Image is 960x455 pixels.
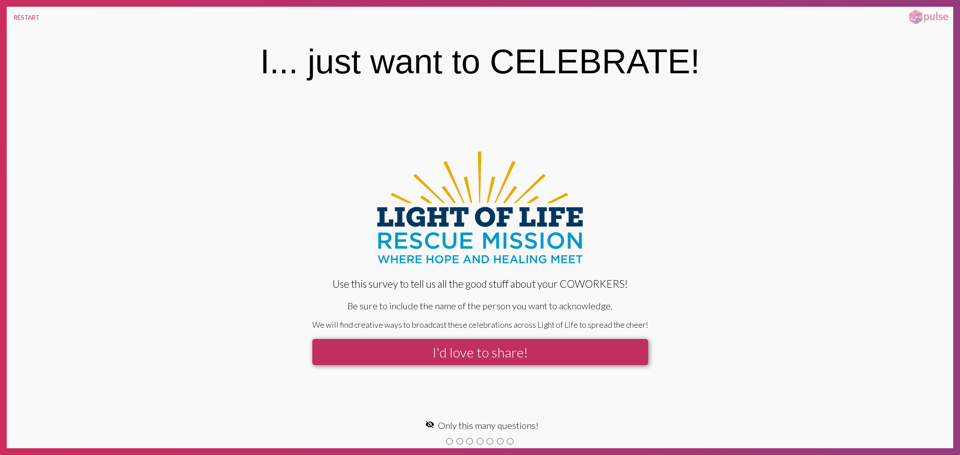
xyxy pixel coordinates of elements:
div: Be sure to include the name of the person you want to acknowledge. [312,300,648,311]
button: I'd love to share! [312,339,648,365]
div: Use this survey to tell us all the good stuff about your COWORKERS! [312,278,648,290]
mat-icon: visibility_off [425,420,434,429]
div: I... just want to CELEBRATE! [260,42,700,81]
button: RESTART [7,7,47,28]
span: Only this many questions! [438,420,539,431]
img: pulsehorizontalsmall.png [906,9,951,25]
img: Light-of-Life_Full_RGB.svg [366,142,594,274]
div: We will find creative ways to broadcast these celebrations across Light of Life to spread the cheer! [312,320,648,330]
